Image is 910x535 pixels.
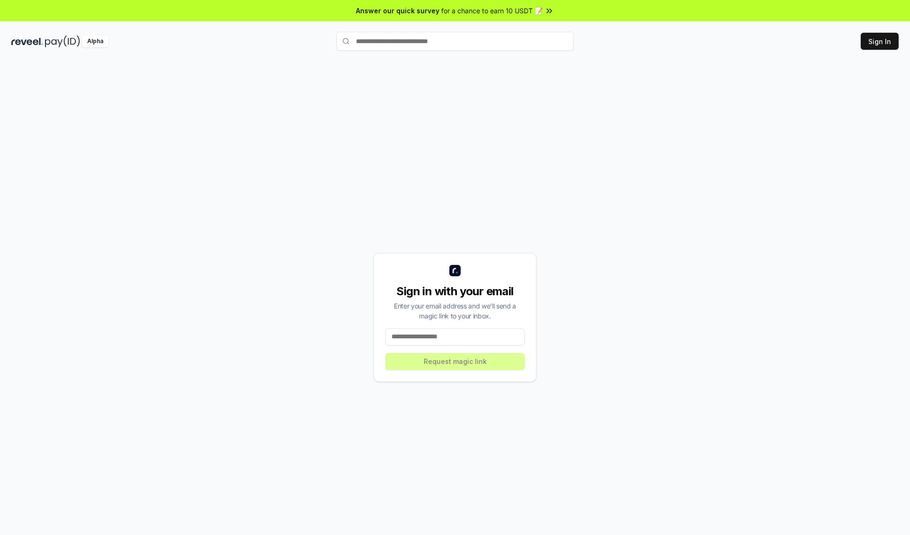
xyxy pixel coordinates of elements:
div: Enter your email address and we’ll send a magic link to your inbox. [385,301,525,321]
button: Sign In [861,33,899,50]
img: pay_id [45,36,80,47]
div: Sign in with your email [385,284,525,299]
img: reveel_dark [11,36,43,47]
span: Answer our quick survey [356,6,439,16]
span: for a chance to earn 10 USDT 📝 [441,6,543,16]
div: Alpha [82,36,109,47]
img: logo_small [449,265,461,276]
